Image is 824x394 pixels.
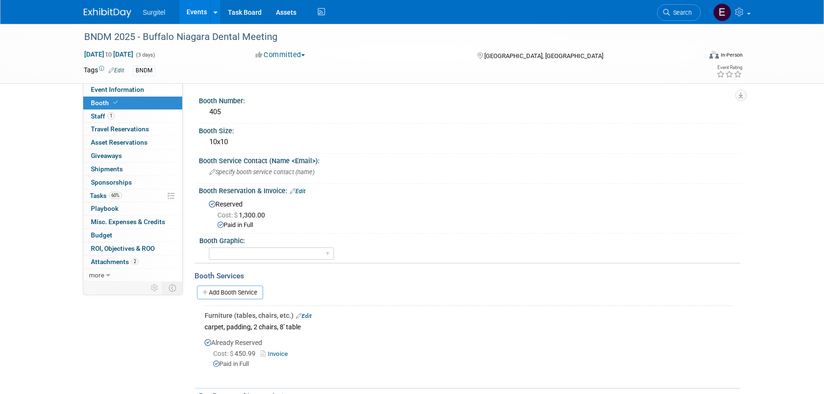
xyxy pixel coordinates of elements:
span: [DATE] [DATE] [84,50,134,59]
span: 1,300.00 [217,211,269,219]
span: Playbook [91,205,118,212]
div: Booth Reservation & Invoice: [199,184,740,196]
span: ROI, Objectives & ROO [91,245,155,252]
span: 2 [131,258,138,265]
span: Event Information [91,86,144,93]
span: 1 [108,112,115,119]
a: Attachments2 [83,256,182,268]
img: ExhibitDay [84,8,131,18]
span: (3 days) [135,52,155,58]
a: Playbook [83,202,182,215]
a: Staff1 [83,110,182,123]
div: Booth Size: [199,124,740,136]
a: more [83,269,182,282]
span: Attachments [91,258,138,266]
span: Search [670,9,692,16]
a: Edit [296,313,312,319]
div: Booth Services [195,271,740,281]
a: Search [657,4,701,21]
span: to [104,50,113,58]
span: 450.99 [213,350,259,357]
div: Event Format [645,49,743,64]
div: Furniture (tables, chairs, etc.) [205,311,733,320]
a: Travel Reservations [83,123,182,136]
td: Toggle Event Tabs [163,282,183,294]
div: Event Rating [716,65,742,70]
span: 60% [109,192,122,199]
div: BNDM 2025 - Buffalo Niagara Dental Meeting [81,29,687,46]
button: Committed [252,50,309,60]
span: more [89,271,104,279]
div: Already Reserved [205,333,733,376]
a: Add Booth Service [197,286,263,299]
div: 405 [206,105,733,119]
a: Asset Reservations [83,136,182,149]
div: carpet, padding, 2 chairs, 8' table [205,320,733,333]
a: Giveaways [83,149,182,162]
div: Reserved [206,197,733,230]
div: Booth Graphic: [199,234,736,246]
a: Edit [108,67,124,74]
span: Asset Reservations [91,138,147,146]
a: Misc. Expenses & Credits [83,216,182,228]
span: Cost: $ [213,350,235,357]
div: Paid in Full [217,221,733,230]
a: Budget [83,229,182,242]
span: Travel Reservations [91,125,149,133]
a: Edit [290,188,305,195]
img: Format-Inperson.png [709,51,719,59]
i: Booth reservation complete [113,100,118,105]
span: Shipments [91,165,123,173]
div: Paid in Full [213,360,733,369]
a: Booth [83,97,182,109]
div: In-Person [720,51,743,59]
span: Sponsorships [91,178,132,186]
a: Event Information [83,83,182,96]
a: Shipments [83,163,182,176]
span: Surgitel [143,9,165,16]
td: Personalize Event Tab Strip [147,282,163,294]
span: Budget [91,231,112,239]
td: Tags [84,65,124,76]
a: ROI, Objectives & ROO [83,242,182,255]
a: Sponsorships [83,176,182,189]
span: Tasks [90,192,122,199]
span: [GEOGRAPHIC_DATA], [GEOGRAPHIC_DATA] [484,52,603,59]
span: Giveaways [91,152,122,159]
div: Booth Number: [199,94,740,106]
img: Event Coordinator [713,3,731,21]
span: Specify booth service contact (name [209,168,314,176]
span: Staff [91,112,115,120]
div: 10x10 [206,135,733,149]
span: Cost: $ [217,211,239,219]
span: Misc. Expenses & Credits [91,218,165,226]
a: Invoice [261,350,292,357]
div: BNDM [133,66,156,76]
email: ) [313,168,314,176]
span: Booth [91,99,120,107]
a: Tasks60% [83,189,182,202]
div: Booth Service Contact (Name <Email>): [199,154,740,166]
